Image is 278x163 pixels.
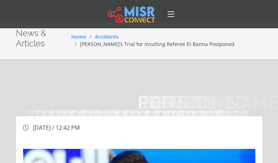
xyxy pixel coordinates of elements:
a: Home [71,33,86,40]
span: [PERSON_NAME]’s Trial for Insulting Referee El-Banna Postponed [80,41,234,47]
span: [DATE] / 12:42 PM [33,124,80,132]
a: Accidents [95,33,119,40]
span: News & Articles [16,28,46,48]
img: main.misr_connect [108,5,155,23]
